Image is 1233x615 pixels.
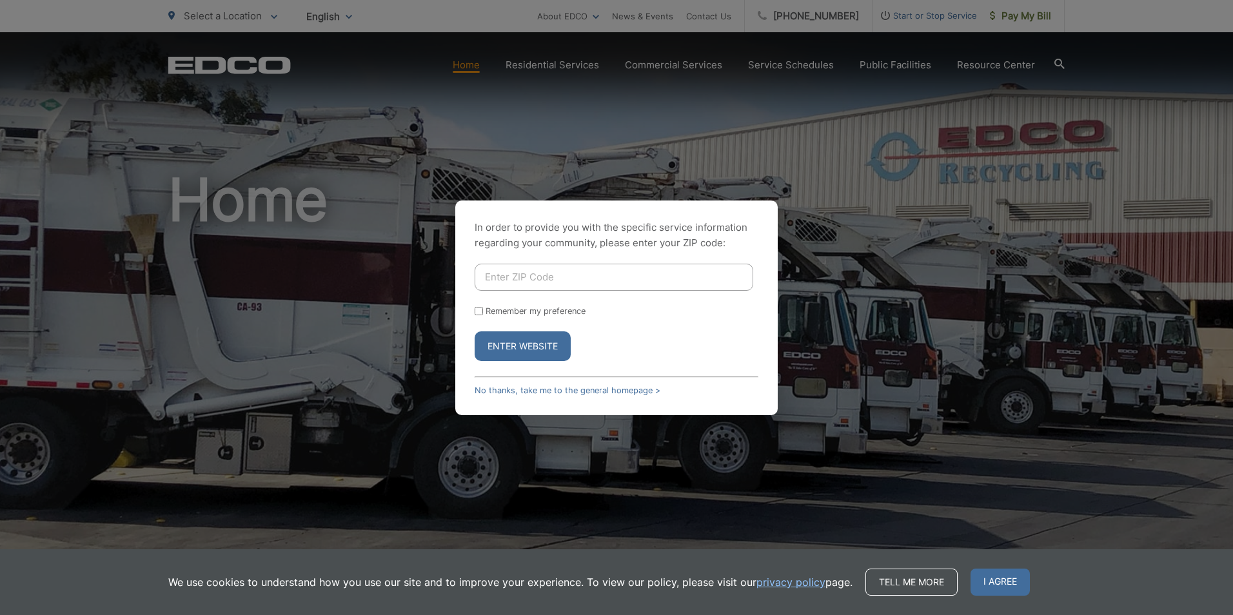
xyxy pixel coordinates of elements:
p: We use cookies to understand how you use our site and to improve your experience. To view our pol... [168,574,853,590]
a: No thanks, take me to the general homepage > [475,386,660,395]
label: Remember my preference [486,306,586,316]
button: Enter Website [475,331,571,361]
a: Tell me more [865,569,958,596]
a: privacy policy [756,574,825,590]
span: I agree [971,569,1030,596]
input: Enter ZIP Code [475,264,753,291]
p: In order to provide you with the specific service information regarding your community, please en... [475,220,758,251]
